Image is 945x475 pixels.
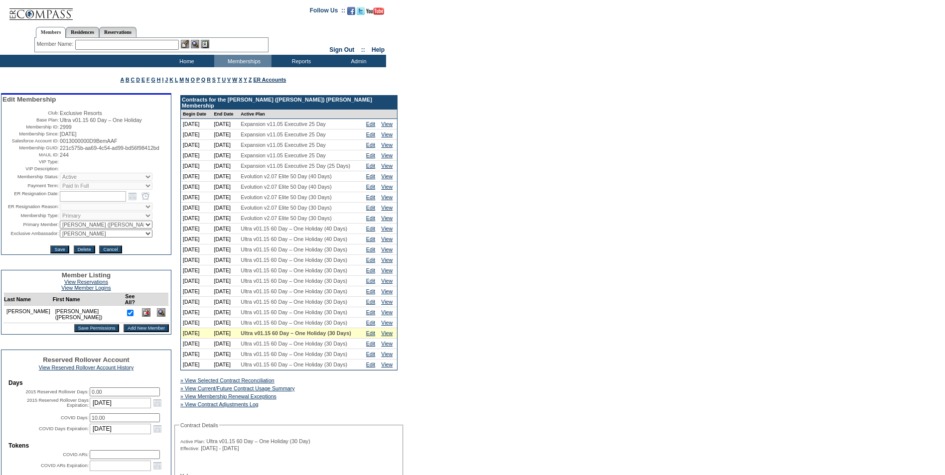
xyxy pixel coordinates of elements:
span: Reserved Rollover Account [43,356,130,363]
a: View [381,288,393,294]
a: View [381,257,393,263]
a: Edit [366,121,375,127]
td: [DATE] [212,286,239,297]
span: Ultra v01.15 60 Day – One Holiday (30 Days) [241,299,347,305]
a: Edit [366,330,375,336]
a: Open the calendar popup. [152,397,163,408]
td: Payment Term: [2,182,59,190]
td: [DATE] [181,276,212,286]
td: [DATE] [212,234,239,244]
a: View [381,341,393,347]
td: [DATE] [212,328,239,339]
a: View [381,184,393,190]
input: Save [50,245,69,253]
img: Subscribe to our YouTube Channel [366,7,384,15]
a: View [381,246,393,252]
td: Membership Status: [2,173,59,181]
td: ER Resignation Reason: [2,203,59,211]
a: V [227,77,231,83]
span: Member Listing [62,271,111,279]
a: R [207,77,211,83]
a: View Member Logins [61,285,111,291]
a: Edit [366,361,375,367]
span: Ultra v01.15 60 Day – One Holiday (30 Day) [206,438,310,444]
td: [DATE] [212,318,239,328]
a: View [381,121,393,127]
a: Edit [366,278,375,284]
td: [DATE] [212,161,239,171]
td: Club: [2,110,59,116]
a: View [381,152,393,158]
input: Delete [74,245,95,253]
td: [DATE] [212,244,239,255]
td: [DATE] [181,140,212,150]
a: Follow us on Twitter [357,10,365,16]
span: Evolution v2.07 Elite 50 Day (30 Days) [241,205,331,211]
span: Evolution v2.07 Elite 50 Day (30 Days) [241,215,331,221]
legend: Contract Details [179,422,219,428]
td: [DATE] [212,349,239,359]
td: Admin [329,55,386,67]
td: [DATE] [181,265,212,276]
a: View [381,205,393,211]
a: M [179,77,184,83]
a: View [381,267,393,273]
td: [DATE] [181,192,212,203]
td: [DATE] [212,182,239,192]
a: View [381,299,393,305]
td: [DATE] [181,244,212,255]
a: Edit [366,299,375,305]
img: b_edit.gif [181,40,189,48]
a: View Reserved Rollover Account History [39,364,134,370]
span: 0013000000D9BemAAF [60,138,118,144]
span: Expansion v11.05 Executive 25 Day [241,131,326,137]
a: » View Selected Contract Reconciliation [180,377,274,383]
a: Open the calendar popup. [152,423,163,434]
a: Edit [366,257,375,263]
td: [DATE] [212,171,239,182]
a: Members [36,27,66,38]
span: Effective: [180,446,199,452]
img: Delete [142,308,150,317]
td: [DATE] [181,297,212,307]
a: K [169,77,173,83]
label: COVID ARs Expiration: [41,463,89,468]
a: S [212,77,216,83]
span: Ultra v01.15 60 Day – One Holiday (40 Days) [241,226,347,232]
a: Edit [366,194,375,200]
img: Follow us on Twitter [357,7,365,15]
a: X [239,77,242,83]
a: Edit [366,288,375,294]
a: Z [249,77,252,83]
td: [DATE] [181,359,212,370]
td: Primary Member: [2,221,59,229]
img: Reservations [201,40,209,48]
td: [DATE] [212,224,239,234]
a: View [381,309,393,315]
a: Edit [366,152,375,158]
a: Edit [366,131,375,137]
span: [DATE] [60,131,77,137]
a: A [121,77,124,83]
span: :: [361,46,365,53]
a: W [232,77,237,83]
span: Ultra v01.15 60 Day – One Holiday (30 Days) [241,320,347,326]
a: View [381,131,393,137]
a: View [381,163,393,169]
a: Y [244,77,247,83]
a: ER Accounts [253,77,286,83]
a: View [381,215,393,221]
img: View Dashboard [157,308,165,317]
a: J [165,77,168,83]
td: [DATE] [181,339,212,349]
a: Edit [366,236,375,242]
a: Edit [366,320,375,326]
a: Q [201,77,205,83]
a: Edit [366,215,375,221]
td: Reports [271,55,329,67]
img: View [191,40,199,48]
td: Follow Us :: [310,6,345,18]
a: View Reservations [64,279,108,285]
div: Member Name: [37,40,75,48]
span: Ultra v01.15 60 Day – One Holiday (30 Days) [241,246,347,252]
